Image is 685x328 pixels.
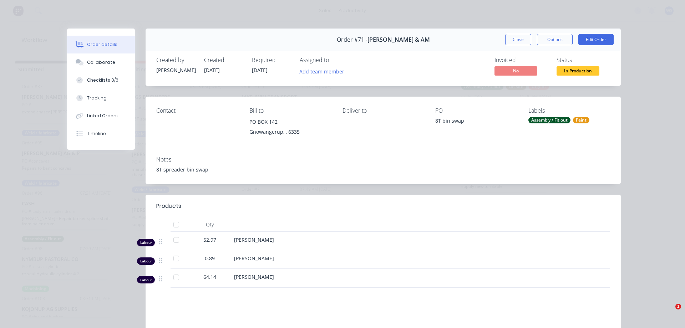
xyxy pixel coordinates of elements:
button: Timeline [67,125,135,143]
div: PO BOX 142Gnowangerup, , 6335 [249,117,331,140]
button: In Production [557,66,599,77]
span: [PERSON_NAME] [234,236,274,243]
div: PO [435,107,517,114]
div: Contact [156,107,238,114]
div: [PERSON_NAME] [156,66,196,74]
span: [PERSON_NAME] [234,255,274,262]
button: Close [505,34,531,45]
div: 8T bin swap [435,117,517,127]
button: Edit Order [578,34,614,45]
div: Paint [573,117,589,123]
div: Assigned to [300,57,371,63]
span: In Production [557,66,599,75]
button: Checklists 0/6 [67,71,135,89]
div: 8T spreader bin swap [156,166,610,173]
span: 1 [675,304,681,309]
div: Labour [137,257,155,265]
div: Collaborate [87,59,115,66]
div: Created by [156,57,196,63]
span: [PERSON_NAME] & AM [367,36,430,43]
button: Collaborate [67,53,135,71]
div: Labels [528,107,610,114]
div: Products [156,202,181,210]
div: Created [204,57,243,63]
div: Labour [137,276,155,283]
button: Order details [67,36,135,53]
button: Add team member [300,66,348,76]
div: Deliver to [342,107,424,114]
div: Bill to [249,107,331,114]
span: 0.89 [205,255,215,262]
div: Labour [137,239,155,246]
span: Order #71 - [337,36,367,43]
button: Add team member [296,66,348,76]
div: Required [252,57,291,63]
div: Status [557,57,610,63]
span: 64.14 [203,273,216,281]
div: Invoiced [494,57,548,63]
div: Linked Orders [87,113,118,119]
div: Order details [87,41,117,48]
div: PO BOX 142 [249,117,331,127]
div: Qty [188,217,231,232]
button: Linked Orders [67,107,135,125]
div: Notes [156,156,610,163]
iframe: Intercom live chat [661,304,678,321]
span: [PERSON_NAME] [234,273,274,280]
div: Assembly / Fit out [528,117,570,123]
span: No [494,66,537,75]
span: [DATE] [252,67,268,73]
div: Timeline [87,130,106,137]
div: Checklists 0/6 [87,77,118,83]
span: 52.97 [203,236,216,244]
button: Tracking [67,89,135,107]
div: Gnowangerup, , 6335 [249,127,331,137]
span: [DATE] [204,67,220,73]
button: Options [537,34,573,45]
div: Tracking [87,95,107,101]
